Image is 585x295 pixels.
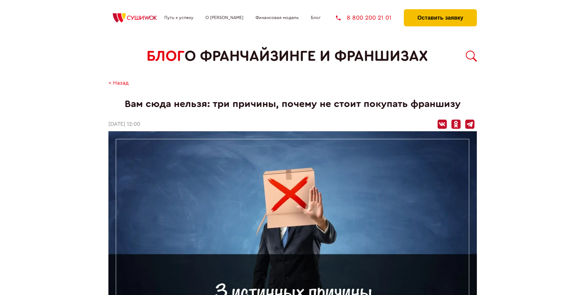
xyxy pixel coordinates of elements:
a: О [PERSON_NAME] [205,15,244,20]
span: 8 800 200 21 01 [347,15,392,21]
a: Путь к успеху [164,15,193,20]
a: Финансовая модель [255,15,299,20]
a: < Назад [108,80,129,86]
button: Оставить заявку [404,9,477,26]
a: 8 800 200 21 01 [336,15,392,21]
a: Блог [311,15,321,20]
time: [DATE] 12:00 [108,121,140,128]
h1: Вам сюда нельзя: три причины, почему не стоит покупать франшизу [108,98,477,110]
span: БЛОГ [146,48,185,65]
span: о франчайзинге и франшизах [185,48,428,65]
